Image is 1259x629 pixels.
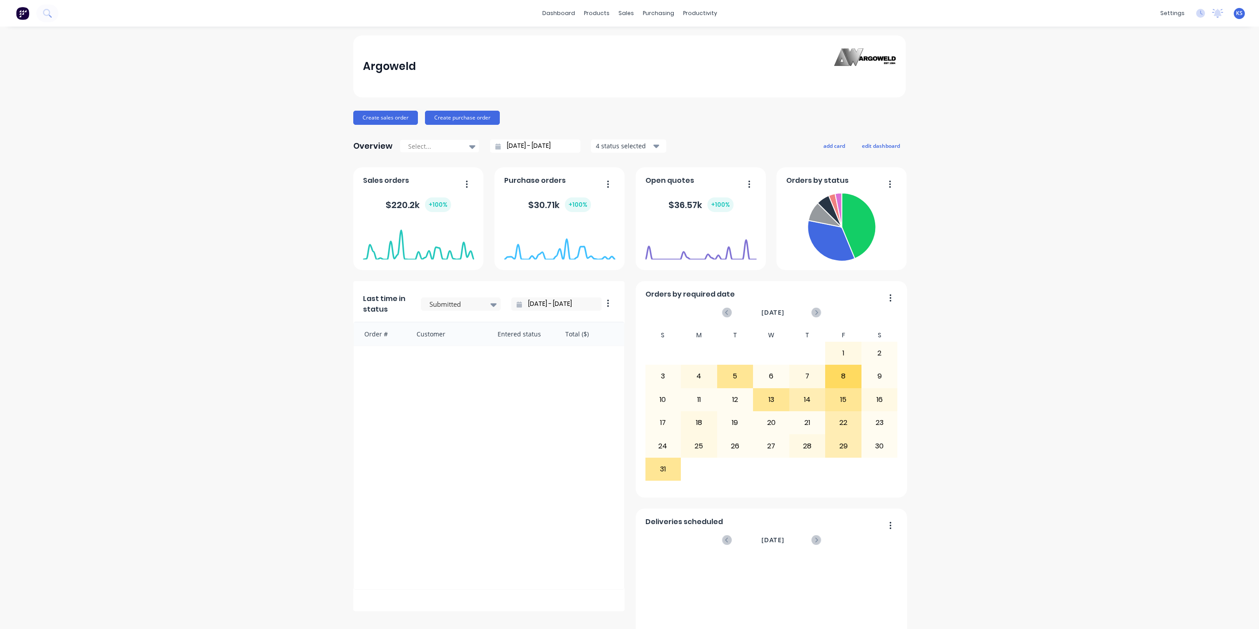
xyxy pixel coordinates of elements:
div: T [717,329,753,342]
div: 19 [718,412,753,434]
div: 2 [862,342,897,364]
div: 31 [645,458,681,480]
input: Filter by date [522,297,598,311]
div: 11 [681,389,717,411]
div: productivity [679,7,722,20]
div: S [861,329,898,342]
button: Create purchase order [425,111,500,125]
span: Purchase orders [504,175,566,186]
div: 4 [681,365,717,387]
div: 10 [645,389,681,411]
div: Entered status [489,322,556,346]
div: + 100 % [425,197,451,212]
span: Last time in status [363,293,410,315]
div: 14 [790,389,825,411]
button: 4 status selected [591,139,666,153]
div: W [753,329,789,342]
div: + 100 % [565,197,591,212]
div: 16 [862,389,897,411]
span: Open quotes [645,175,694,186]
div: 18 [681,412,717,434]
a: dashboard [538,7,579,20]
div: 27 [753,435,789,457]
div: 5 [718,365,753,387]
div: + 100 % [707,197,734,212]
div: 21 [790,412,825,434]
span: Sales orders [363,175,409,186]
img: Factory [16,7,29,20]
div: S [645,329,681,342]
div: 8 [826,365,861,387]
div: 3 [645,365,681,387]
div: M [681,329,717,342]
div: 28 [790,435,825,457]
span: Deliveries scheduled [645,517,723,527]
div: $ 220.2k [386,197,451,212]
span: [DATE] [761,535,784,545]
span: Orders by status [786,175,849,186]
div: 6 [753,365,789,387]
div: 7 [790,365,825,387]
div: 25 [681,435,717,457]
span: [DATE] [761,308,784,317]
div: 22 [826,412,861,434]
div: 9 [862,365,897,387]
div: 29 [826,435,861,457]
div: 26 [718,435,753,457]
div: Total ($) [556,322,624,346]
div: Customer [408,322,489,346]
div: $ 36.57k [668,197,734,212]
div: T [789,329,826,342]
div: 30 [862,435,897,457]
div: 15 [826,389,861,411]
div: $ 30.71k [528,197,591,212]
div: Overview [353,137,393,155]
div: 17 [645,412,681,434]
div: 12 [718,389,753,411]
div: products [579,7,614,20]
button: edit dashboard [856,140,906,151]
div: 4 status selected [596,141,652,150]
div: 24 [645,435,681,457]
div: 13 [753,389,789,411]
div: Order # [354,322,408,346]
img: Argoweld [834,48,896,85]
span: KS [1236,9,1243,17]
button: add card [818,140,851,151]
div: F [825,329,861,342]
div: purchasing [638,7,679,20]
div: sales [614,7,638,20]
button: Create sales order [353,111,418,125]
div: 1 [826,342,861,364]
div: 23 [862,412,897,434]
div: Argoweld [363,58,416,75]
div: settings [1156,7,1189,20]
div: 20 [753,412,789,434]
